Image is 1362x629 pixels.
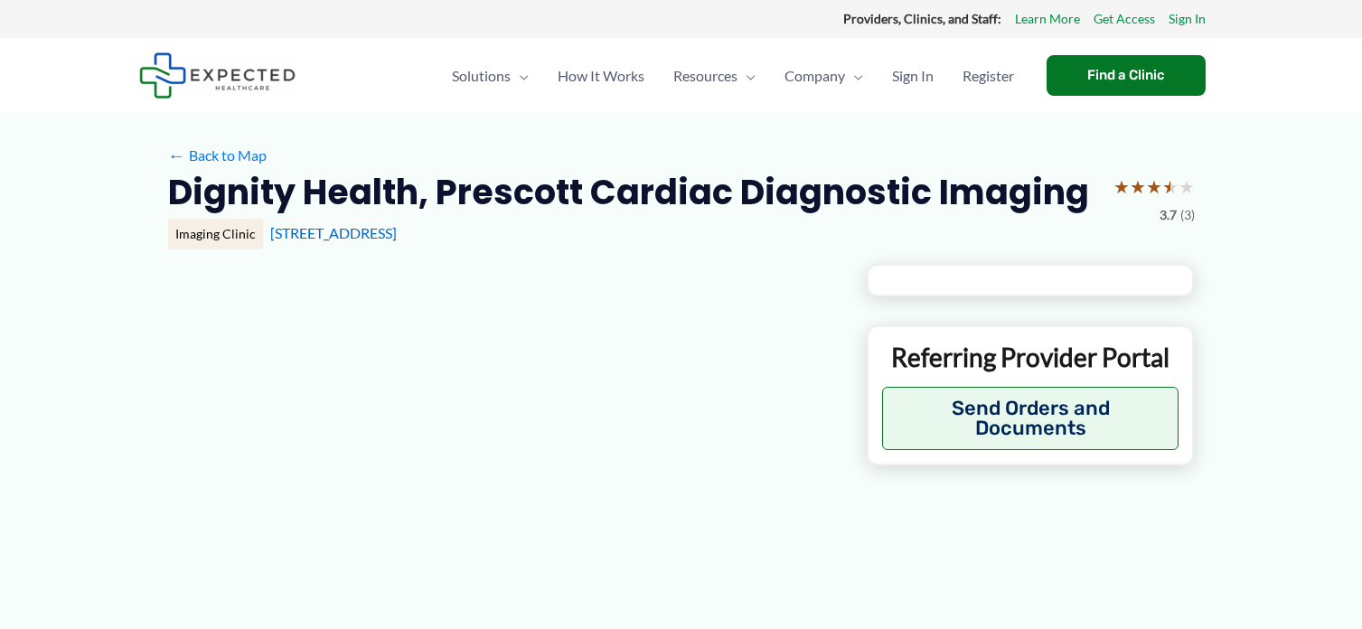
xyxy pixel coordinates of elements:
[511,44,529,108] span: Menu Toggle
[963,44,1014,108] span: Register
[437,44,543,108] a: SolutionsMenu Toggle
[892,44,934,108] span: Sign In
[878,44,948,108] a: Sign In
[1015,7,1080,31] a: Learn More
[843,11,1001,26] strong: Providers, Clinics, and Staff:
[737,44,756,108] span: Menu Toggle
[948,44,1029,108] a: Register
[270,224,397,241] a: [STREET_ADDRESS]
[770,44,878,108] a: CompanyMenu Toggle
[558,44,644,108] span: How It Works
[882,387,1179,450] button: Send Orders and Documents
[1146,170,1162,203] span: ★
[168,170,1089,214] h2: Dignity Health, Prescott Cardiac Diagnostic Imaging
[659,44,770,108] a: ResourcesMenu Toggle
[168,219,263,249] div: Imaging Clinic
[845,44,863,108] span: Menu Toggle
[784,44,845,108] span: Company
[1169,7,1206,31] a: Sign In
[1113,170,1130,203] span: ★
[1162,170,1179,203] span: ★
[139,52,296,99] img: Expected Healthcare Logo - side, dark font, small
[1160,203,1177,227] span: 3.7
[437,44,1029,108] nav: Primary Site Navigation
[1180,203,1195,227] span: (3)
[543,44,659,108] a: How It Works
[1047,55,1206,96] a: Find a Clinic
[1130,170,1146,203] span: ★
[452,44,511,108] span: Solutions
[673,44,737,108] span: Resources
[168,142,267,169] a: ←Back to Map
[168,146,185,164] span: ←
[1094,7,1155,31] a: Get Access
[1179,170,1195,203] span: ★
[882,341,1179,373] p: Referring Provider Portal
